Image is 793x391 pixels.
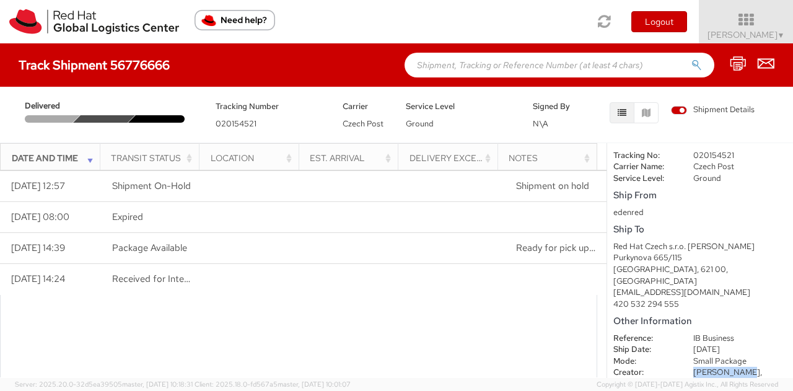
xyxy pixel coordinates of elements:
div: Date and Time [12,152,96,164]
span: [PERSON_NAME] [708,29,785,40]
div: Red Hat Czech s.r.o. [PERSON_NAME] [613,241,787,253]
div: 420 532 294 555 [613,299,787,310]
span: Shipment Details [671,104,755,116]
span: Expired [112,211,143,223]
img: rh-logistics-00dfa346123c4ec078e1.svg [9,9,179,34]
div: Notes [509,152,593,164]
h4: Track Shipment 56776666 [19,58,170,72]
input: Shipment, Tracking or Reference Number (at least 4 chars) [405,53,714,77]
span: N\A [533,118,548,129]
span: [PERSON_NAME], [693,367,762,377]
h5: Ship To [613,224,787,235]
dt: Carrier Name: [604,161,684,173]
button: Need help? [195,10,275,30]
dt: Tracking No: [604,150,684,162]
div: Purkynova 665/115 [613,252,787,264]
h5: Service Level [406,102,514,111]
span: master, [DATE] 10:18:31 [122,380,193,389]
div: edenred [613,207,787,219]
dt: Service Level: [604,173,684,185]
div: Location [211,152,295,164]
h5: Carrier Information [613,133,787,144]
span: Ground [406,118,434,129]
h5: Carrier [343,102,388,111]
h5: Other Information [613,316,787,327]
span: ▼ [778,30,785,40]
div: Delivery Exception [410,152,494,164]
label: Shipment Details [671,104,755,118]
span: Server: 2025.20.0-32d5ea39505 [15,380,193,389]
span: Shipment on hold [516,180,589,192]
span: Delivered [25,100,78,112]
span: Copyright © [DATE]-[DATE] Agistix Inc., All Rights Reserved [597,380,778,390]
div: [EMAIL_ADDRESS][DOMAIN_NAME] [613,287,787,299]
span: Client: 2025.18.0-fd567a5 [195,380,351,389]
h5: Tracking Number [216,102,324,111]
span: Package Available [112,242,187,254]
span: Shipment On-Hold [112,180,191,192]
h5: Signed By [533,102,578,111]
div: Est. Arrival [310,152,394,164]
button: Logout [631,11,687,32]
dt: Mode: [604,356,684,367]
dt: Creator: [604,367,684,379]
dt: Reference: [604,333,684,345]
span: Ready for pick up at locker RH - Brno TPB-C-75 [516,242,793,254]
div: [GEOGRAPHIC_DATA], 621 00, [GEOGRAPHIC_DATA] [613,264,787,287]
span: Czech Post [343,118,383,129]
span: master, [DATE] 10:01:07 [278,380,351,389]
span: 020154521 [216,118,256,129]
span: Received for Internal Delivery [112,273,234,285]
div: Transit Status [111,152,195,164]
h5: Ship From [613,190,787,201]
dt: Ship Date: [604,344,684,356]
